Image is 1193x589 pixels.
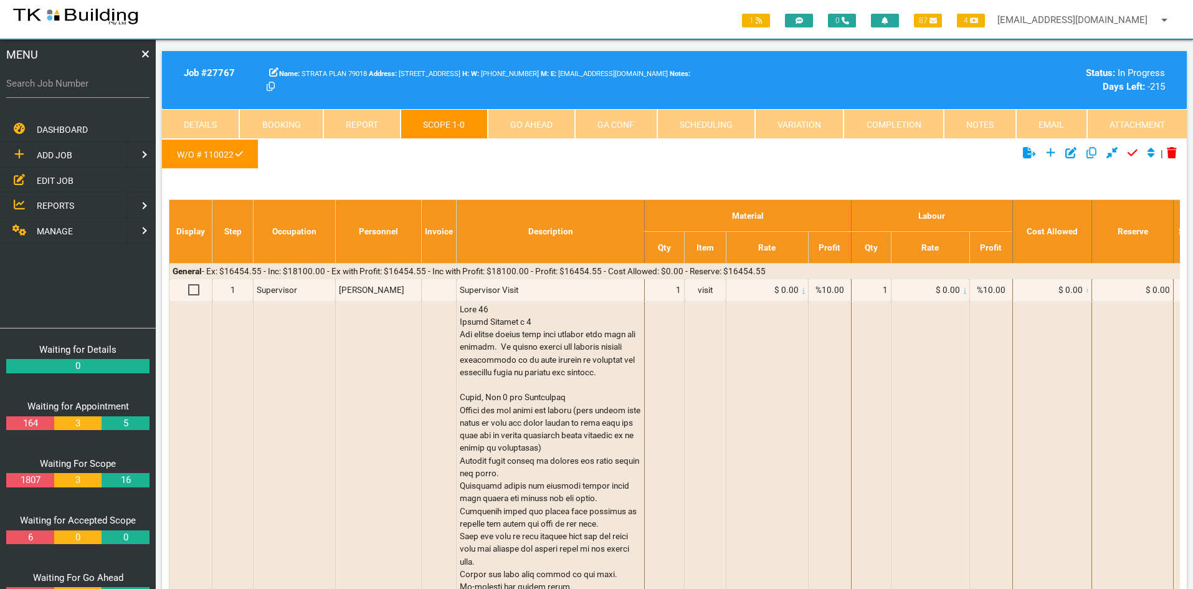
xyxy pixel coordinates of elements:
[102,473,149,487] a: 16
[914,14,942,27] span: 87
[54,530,102,545] a: 0
[6,359,150,373] a: 0
[541,70,549,78] b: M:
[369,70,460,78] span: [STREET_ADDRESS]
[20,515,136,526] a: Waiting for Accepted Scope
[279,70,367,78] span: STRATA PLAN 79018
[37,226,73,236] span: MANAGE
[1012,199,1092,264] th: Cost Allowed
[37,201,74,211] span: REPORTS
[257,285,297,295] span: Supervisor
[644,199,851,231] th: Material
[401,109,487,139] a: Scope 1-0
[6,473,54,487] a: 1807
[39,344,116,355] a: Waiting for Details
[6,77,150,91] label: Search Job Number
[575,109,657,139] a: GA Conf
[173,266,202,276] b: General
[1103,81,1145,92] b: Days Left:
[977,285,1005,295] span: %10.00
[644,231,684,263] th: Qty
[551,70,556,78] b: E:
[471,70,539,78] span: [PHONE_NUMBER]
[212,199,254,264] th: Step
[37,175,74,185] span: EDIT JOB
[12,6,139,26] img: s3file
[851,231,891,263] th: Qty
[685,231,726,263] th: Item
[670,70,690,78] b: Notes:
[462,70,471,78] span: Home Phone
[1058,285,1083,295] span: $ 0.00
[969,231,1012,263] th: Profit
[37,150,72,160] span: ADD JOB
[6,530,54,545] a: 6
[828,14,856,27] span: 0
[471,70,479,78] b: W:
[851,199,1012,231] th: Labour
[239,109,323,139] a: Booking
[6,416,54,431] a: 164
[462,70,469,78] b: H:
[774,285,799,295] span: $ 0.00
[33,572,123,583] a: Waiting For Go Ahead
[37,125,88,135] span: DASHBOARD
[1086,67,1115,79] b: Status:
[335,199,422,264] th: Personnel
[551,70,668,78] span: [EMAIL_ADDRESS][DOMAIN_NAME]
[54,473,102,487] a: 3
[726,231,808,263] th: Rate
[1087,109,1187,139] a: Attachment
[676,285,681,295] span: 1
[936,285,960,295] span: $ 0.00
[1019,139,1181,169] div: |
[267,81,275,92] a: Click here copy customer information.
[369,70,397,78] b: Address:
[253,199,335,264] th: Occupation
[460,285,518,295] span: Supervisor Visit
[1092,199,1173,264] th: Reserve
[231,285,235,295] span: 1
[1016,109,1086,139] a: Email
[102,530,149,545] a: 0
[957,14,985,27] span: 4
[279,70,300,78] b: Name:
[162,109,239,139] a: Details
[1092,279,1173,301] td: $ 0.00
[742,14,770,27] span: 1
[162,139,259,169] a: W/O # 110022
[657,109,755,139] a: Scheduling
[54,416,102,431] a: 3
[944,109,1016,139] a: Notes
[40,458,116,469] a: Waiting For Scope
[883,285,888,295] span: 1
[422,199,457,264] th: Invoice
[335,279,422,301] td: [PERSON_NAME]
[755,109,844,139] a: Variation
[844,109,943,139] a: Completion
[930,66,1165,94] div: In Progress -215
[457,199,645,264] th: Description
[698,285,713,295] span: visit
[169,199,212,264] th: Display
[184,67,235,79] b: Job # 27767
[815,285,844,295] span: %10.00
[488,109,575,139] a: Go Ahead
[891,231,969,263] th: Rate
[323,109,401,139] a: Report
[808,231,851,263] th: Profit
[102,416,149,431] a: 5
[6,46,38,63] span: MENU
[27,401,129,412] a: Waiting for Appointment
